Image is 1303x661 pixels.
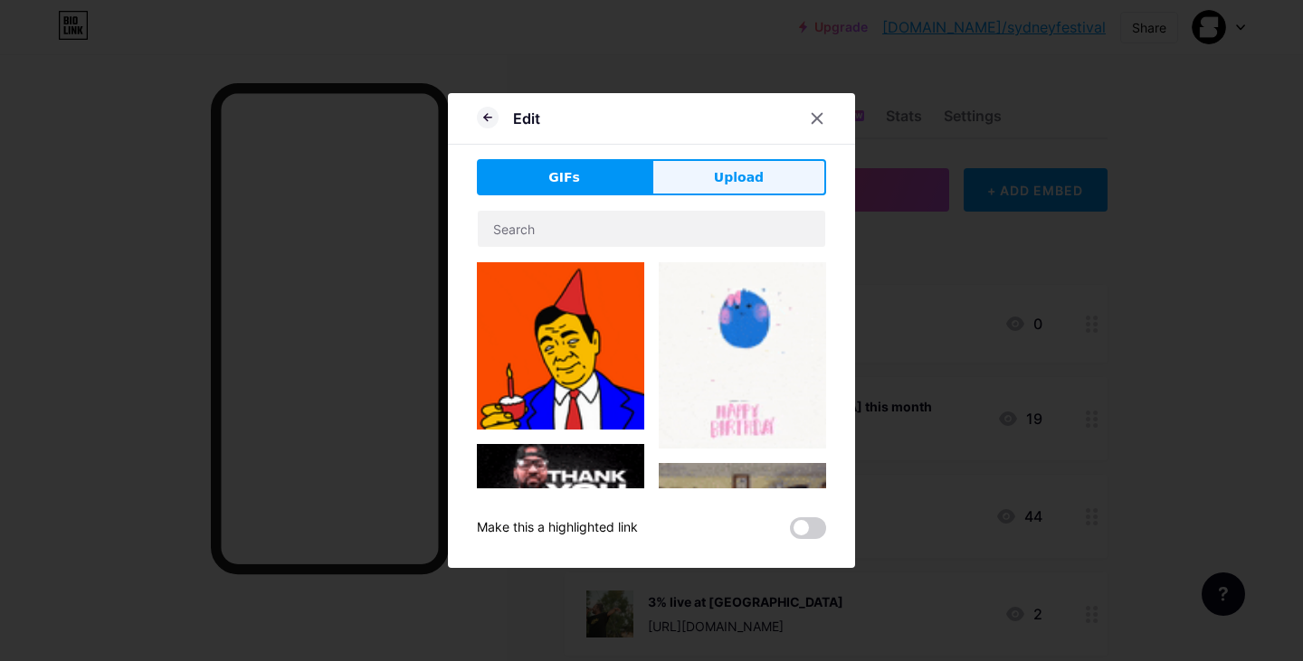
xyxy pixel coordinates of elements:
[477,262,644,430] img: Gihpy
[714,168,764,187] span: Upload
[477,159,651,195] button: GIFs
[513,108,540,129] div: Edit
[651,159,826,195] button: Upload
[478,211,825,247] input: Search
[477,444,644,571] img: Gihpy
[548,168,580,187] span: GIFs
[659,262,826,449] img: Gihpy
[477,517,638,539] div: Make this a highlighted link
